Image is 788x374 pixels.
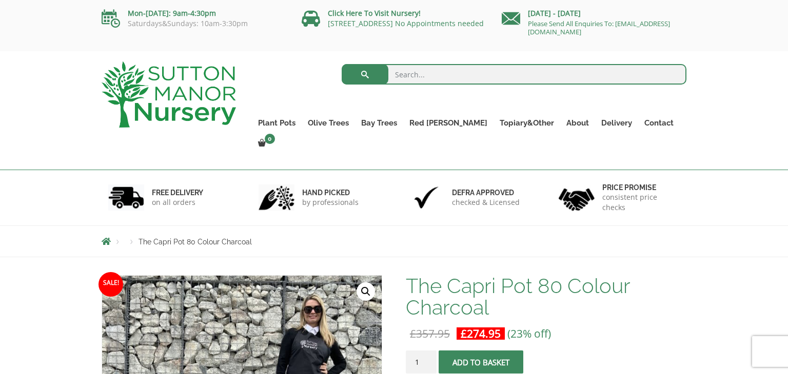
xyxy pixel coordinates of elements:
h1: The Capri Pot 80 Colour Charcoal [406,275,686,318]
input: Product quantity [406,350,437,373]
p: by professionals [302,197,359,207]
p: [DATE] - [DATE] [502,7,686,19]
img: 4.jpg [559,182,595,213]
a: Topiary&Other [494,116,560,130]
a: View full-screen image gallery [357,282,375,301]
p: consistent price checks [602,192,680,213]
button: Add to basket [439,350,523,373]
p: checked & Licensed [452,197,520,207]
span: Sale! [98,272,123,297]
h6: hand picked [302,188,359,197]
h6: Price promise [602,183,680,192]
a: Please Send All Enquiries To: [EMAIL_ADDRESS][DOMAIN_NAME] [528,19,670,36]
img: 1.jpg [108,184,144,211]
img: 2.jpg [259,184,294,211]
a: Olive Trees [302,116,355,130]
h6: FREE DELIVERY [152,188,203,197]
span: The Capri Pot 80 Colour Charcoal [139,238,252,246]
a: 0 [252,136,278,151]
bdi: 274.95 [461,326,501,341]
a: Click Here To Visit Nursery! [328,8,421,18]
span: £ [410,326,416,341]
a: [STREET_ADDRESS] No Appointments needed [328,18,484,28]
p: Mon-[DATE]: 9am-4:30pm [102,7,286,19]
h6: Defra approved [452,188,520,197]
bdi: 357.95 [410,326,450,341]
a: Bay Trees [355,116,403,130]
span: (23% off) [507,326,551,341]
nav: Breadcrumbs [102,237,686,245]
p: on all orders [152,197,203,207]
a: Red [PERSON_NAME] [403,116,494,130]
img: logo [102,61,236,128]
a: Plant Pots [252,116,302,130]
span: 0 [265,134,275,144]
input: Search... [342,64,687,85]
p: Saturdays&Sundays: 10am-3:30pm [102,19,286,28]
a: About [560,116,595,130]
a: Contact [638,116,680,130]
img: 3.jpg [408,184,444,211]
span: £ [461,326,467,341]
a: Delivery [595,116,638,130]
